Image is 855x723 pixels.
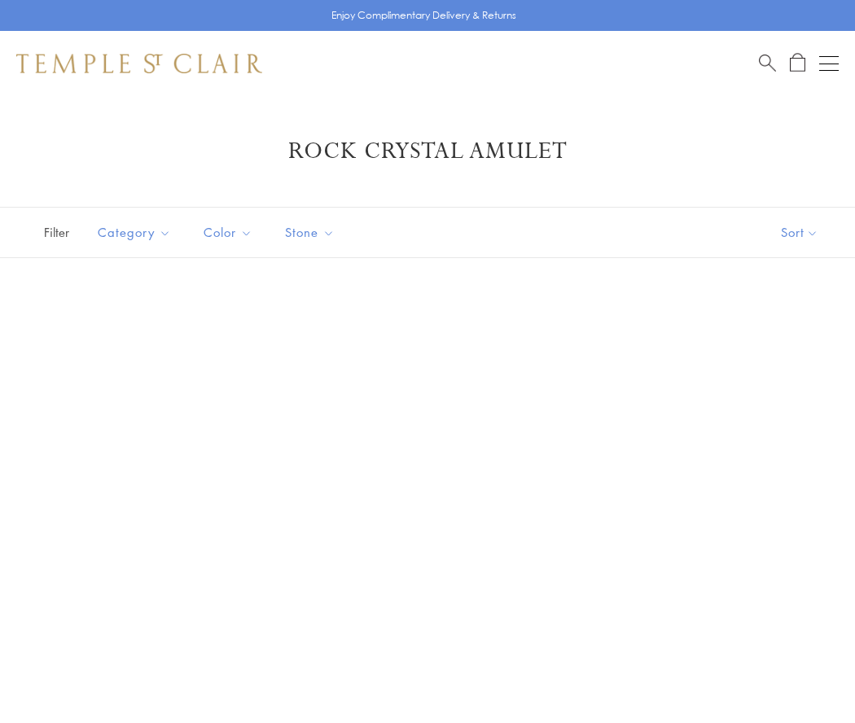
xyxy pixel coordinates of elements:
[16,54,262,73] img: Temple St. Clair
[85,214,183,251] button: Category
[790,53,805,73] a: Open Shopping Bag
[331,7,516,24] p: Enjoy Complimentary Delivery & Returns
[273,214,347,251] button: Stone
[90,222,183,243] span: Category
[277,222,347,243] span: Stone
[41,137,814,166] h1: Rock Crystal Amulet
[819,54,839,73] button: Open navigation
[759,53,776,73] a: Search
[191,214,265,251] button: Color
[195,222,265,243] span: Color
[744,208,855,257] button: Show sort by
